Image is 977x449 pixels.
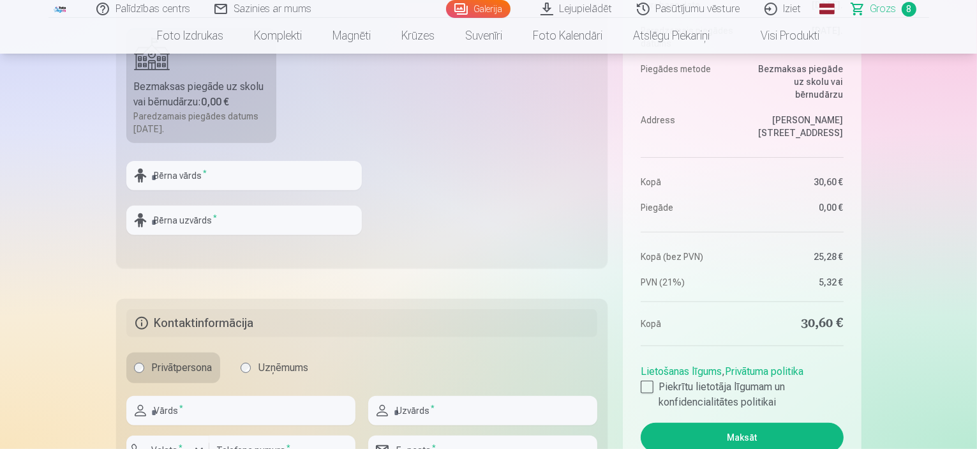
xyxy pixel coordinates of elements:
dd: 30,60 € [749,176,844,188]
span: Grozs [870,1,897,17]
dt: Kopā [641,176,736,188]
dt: Kopā [641,315,736,333]
img: /fa1 [54,5,68,13]
dd: 30,60 € [749,315,844,333]
input: Privātpersona [134,363,144,373]
dt: Piegāde [641,201,736,214]
dd: Bezmaksas piegāde uz skolu vai bērnudārzu [749,63,844,101]
b: 0,00 € [202,96,230,108]
a: Privātuma politika [725,365,803,377]
span: 8 [902,2,916,17]
a: Atslēgu piekariņi [618,18,726,54]
a: Magnēti [318,18,387,54]
a: Komplekti [239,18,318,54]
dd: 25,28 € [749,250,844,263]
div: , [641,359,843,410]
a: Suvenīri [451,18,518,54]
div: Bezmaksas piegāde uz skolu vai bērnudārzu : [134,79,269,110]
dt: Kopā (bez PVN) [641,250,736,263]
dd: [PERSON_NAME][STREET_ADDRESS] [749,114,844,139]
label: Privātpersona [126,353,220,383]
h5: Kontaktinformācija [126,309,598,337]
a: Foto izdrukas [142,18,239,54]
dd: 0,00 € [749,201,844,214]
dt: Piegādes metode [641,63,736,101]
label: Uzņēmums [233,353,317,383]
dt: Address [641,114,736,139]
a: Foto kalendāri [518,18,618,54]
label: Piekrītu lietotāja līgumam un konfidencialitātes politikai [641,379,843,410]
input: Uzņēmums [241,363,251,373]
dd: 5,32 € [749,276,844,289]
a: Krūzes [387,18,451,54]
dt: PVN (21%) [641,276,736,289]
a: Lietošanas līgums [641,365,722,377]
div: Paredzamais piegādes datums [DATE]. [134,110,269,135]
a: Visi produkti [726,18,835,54]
